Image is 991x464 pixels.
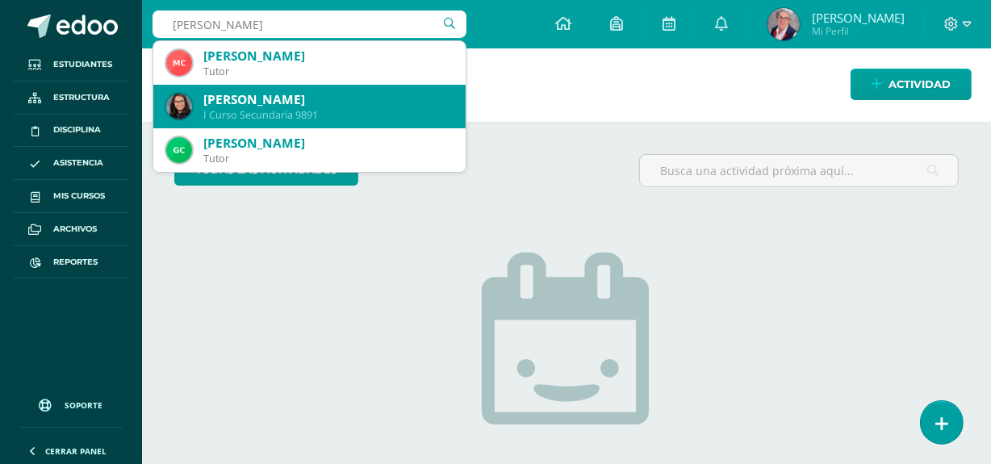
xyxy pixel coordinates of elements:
span: Estudiantes [53,58,112,71]
a: Estructura [13,82,129,115]
img: 12dacacc98a029374bea626a4cbc8c1d.png [166,50,192,76]
div: [PERSON_NAME] [203,91,453,108]
span: Disciplina [53,123,101,136]
span: Mi Perfil [812,24,905,38]
div: I Curso Secundaria 9891 [203,108,453,122]
span: Asistencia [53,157,103,169]
img: ade919e33f8468cf5140c4b568c690ac.png [166,94,192,119]
span: Actividad [889,69,951,99]
h1: Actividades [161,48,972,122]
span: Soporte [65,399,103,411]
span: Cerrar panel [45,445,107,457]
span: Mis cursos [53,190,105,203]
a: Archivos [13,213,129,246]
span: [PERSON_NAME] [812,10,905,26]
a: Asistencia [13,147,129,180]
a: Estudiantes [13,48,129,82]
input: Busca un usuario... [153,10,466,38]
span: Estructura [53,91,110,104]
a: Mis cursos [13,180,129,213]
div: Tutor [203,65,453,78]
a: Actividad [851,69,972,100]
img: cb4066c05fad8c9475a4354f73f48469.png [767,8,800,40]
input: Busca una actividad próxima aquí... [640,155,958,186]
a: Soporte [19,383,123,423]
a: Disciplina [13,115,129,148]
span: Reportes [53,256,98,269]
div: [PERSON_NAME] [203,48,453,65]
img: 43d3965482c444c4230d1bf139697e29.png [166,137,192,163]
div: [PERSON_NAME] [203,135,453,152]
div: Tutor [203,152,453,165]
a: Reportes [13,246,129,279]
span: Archivos [53,223,97,236]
